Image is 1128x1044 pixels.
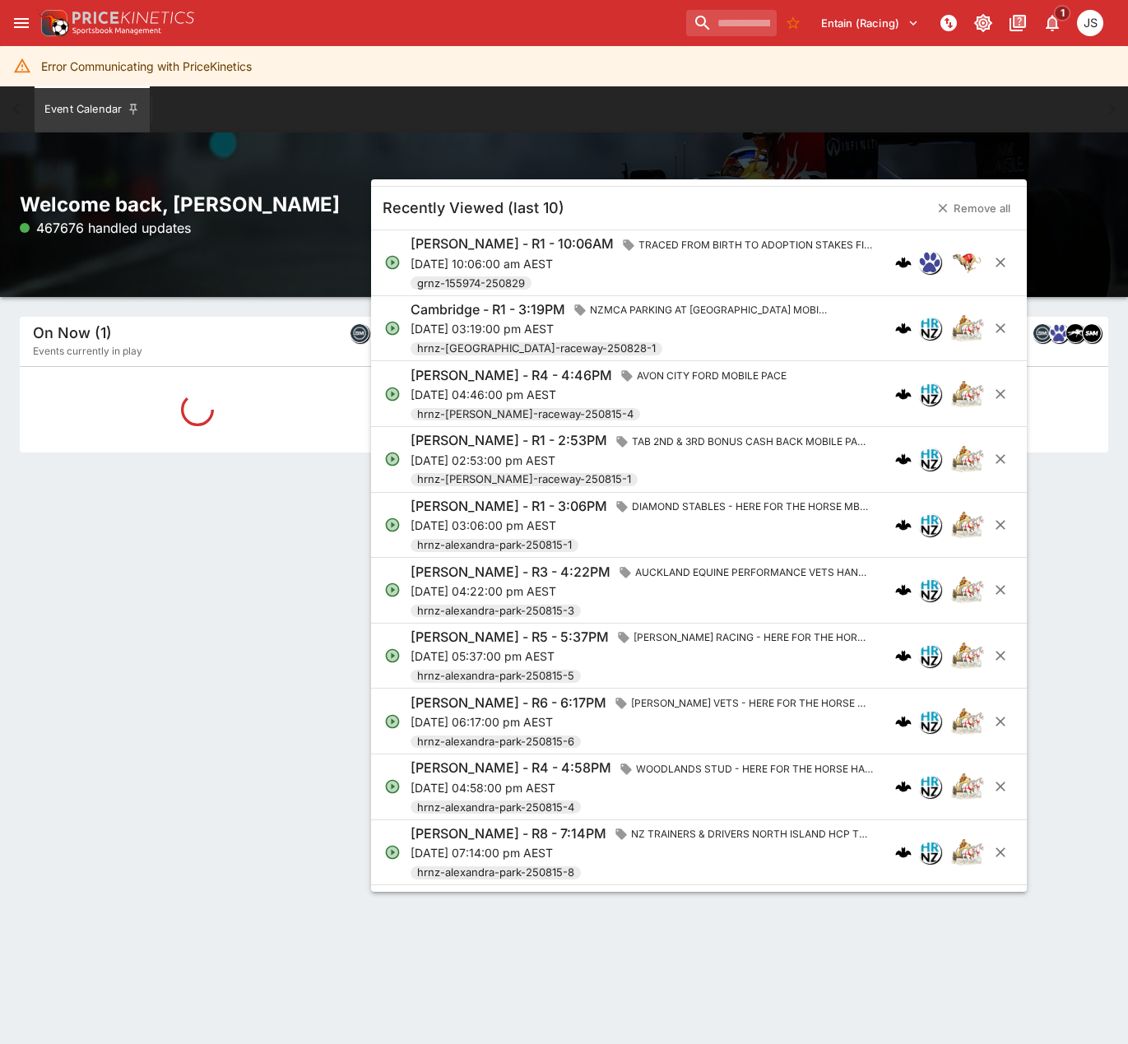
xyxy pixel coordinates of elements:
h6: [PERSON_NAME] - R1 - 3:06PM [411,498,607,515]
div: samemeetingmulti [1082,323,1102,343]
img: harness_racing.png [951,836,984,869]
svg: Open [384,647,401,664]
button: John Seaton [1072,5,1108,41]
div: grnz [1049,323,1069,343]
img: logo-cerberus.svg [895,517,912,533]
img: greyhound_racing.png [951,246,984,279]
svg: Open [384,386,401,402]
img: harness_racing.png [951,443,984,476]
svg: Open [384,254,401,271]
span: grnz-155974-250829 [411,276,532,292]
img: harness_racing.png [951,705,984,738]
span: hrnz-alexandra-park-250815-6 [411,734,581,750]
span: hrnz-alexandra-park-250815-4 [411,800,581,816]
div: cerberus [895,713,912,730]
img: harness_racing.png [951,378,984,411]
svg: Open [384,320,401,336]
button: open drawer [7,8,36,38]
div: cerberus [895,451,912,467]
svg: Open [384,451,401,467]
img: grnz.png [919,252,940,273]
span: 1 [1054,5,1071,21]
div: cerberus [895,778,912,795]
span: hrnz-[GEOGRAPHIC_DATA]-raceway-250828-1 [411,341,662,357]
img: hrnz.png [919,383,940,405]
button: Toggle light/dark mode [968,8,998,38]
span: AUCKLAND EQUINE PERFORMANCE VETS HANDICAP TROT [629,564,879,581]
span: NZMCA PARKING AT [GEOGRAPHIC_DATA] MOBILE PACE [583,302,833,318]
input: search [686,10,777,36]
p: [DATE] 03:06:00 pm AEST [411,517,875,534]
img: harness_racing.png [951,508,984,541]
span: NZ TRAINERS & DRIVERS NORTH ISLAND HCP TROT [624,826,875,842]
div: Error Communicating with PriceKinetics [41,51,252,81]
h6: [PERSON_NAME] - R1 - 2:53PM [411,432,607,449]
img: hrnz.png [919,514,940,536]
span: hrnz-[PERSON_NAME]-raceway-250815-4 [411,406,640,423]
div: cerberus [895,254,912,271]
h2: Welcome back, [PERSON_NAME] [20,192,376,217]
img: betmakers.png [350,324,369,342]
span: hrnz-alexandra-park-250815-5 [411,668,581,684]
p: [DATE] 04:46:00 pm AEST [411,386,793,403]
img: hrnz.png [919,842,940,863]
h6: [PERSON_NAME] - R8 - 7:14PM [411,825,606,842]
div: hrnz [918,513,941,536]
button: NOT Connected to PK [934,8,963,38]
img: logo-cerberus.svg [895,582,912,598]
img: grnz.png [1050,324,1068,342]
p: [DATE] 04:58:00 pm AEST [411,779,880,796]
span: WOODLANDS STUD - HERE FOR THE HORSE HANDICAP [MEDICAL_DATA] [629,761,880,777]
span: TAB 2ND & 3RD BONUS CASH BACK MOBILE PACE [625,434,875,450]
button: Select Tenant [811,10,929,36]
div: hrnz [918,383,941,406]
button: Remove all [927,195,1020,221]
button: Event Calendar [35,86,150,132]
div: cerberus [895,320,912,336]
p: [DATE] 10:06:00 am AEST [411,255,882,272]
span: Events currently in play [33,343,142,360]
img: logo-cerberus.svg [895,320,912,336]
img: hrnz.png [919,579,940,601]
div: betmakers [1033,323,1052,343]
p: [DATE] 04:22:00 pm AEST [411,582,879,600]
img: logo-cerberus.svg [895,713,912,730]
img: Sportsbook Management [72,27,161,35]
div: cerberus [895,582,912,598]
h6: [PERSON_NAME] - R1 - 10:06AM [411,235,614,253]
p: [DATE] 05:37:00 pm AEST [411,647,877,665]
p: [DATE] 07:14:00 pm AEST [411,844,875,861]
div: hrnz [918,578,941,601]
div: hrnz [918,644,941,667]
img: harness_racing.png [951,312,984,345]
span: hrnz-[PERSON_NAME]-raceway-250815-1 [411,471,638,488]
img: hrnz.png [919,711,940,732]
img: logo-cerberus.svg [895,386,912,402]
div: betmakers [350,323,369,343]
img: nztr.png [1066,324,1084,342]
div: John Seaton [1077,10,1103,36]
div: cerberus [895,386,912,402]
span: [PERSON_NAME] RACING - HERE FOR THE HORSE HCP TROT [627,629,877,646]
img: logo-cerberus.svg [895,647,912,664]
svg: Open [384,517,401,533]
span: DIAMOND STABLES - HERE FOR THE HORSE MBL [MEDICAL_DATA] [625,499,875,515]
img: logo-cerberus.svg [895,254,912,271]
h5: Recently Viewed (last 10) [383,198,564,217]
img: logo-cerberus.svg [895,451,912,467]
button: Notifications [1037,8,1067,38]
div: grnz [918,251,941,274]
h6: [PERSON_NAME] - R6 - 6:17PM [411,694,606,712]
div: hrnz [918,317,941,340]
span: hrnz-alexandra-park-250815-1 [411,537,578,554]
div: hrnz [918,775,941,798]
div: cerberus [895,517,912,533]
img: harness_racing.png [951,639,984,672]
img: hrnz.png [919,645,940,666]
div: hrnz [918,841,941,864]
p: [DATE] 02:53:00 pm AEST [411,452,875,469]
img: betmakers.png [1033,324,1051,342]
h6: [PERSON_NAME] - R5 - 5:37PM [411,629,609,646]
svg: Open [384,713,401,730]
span: hrnz-alexandra-park-250815-8 [411,865,581,881]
